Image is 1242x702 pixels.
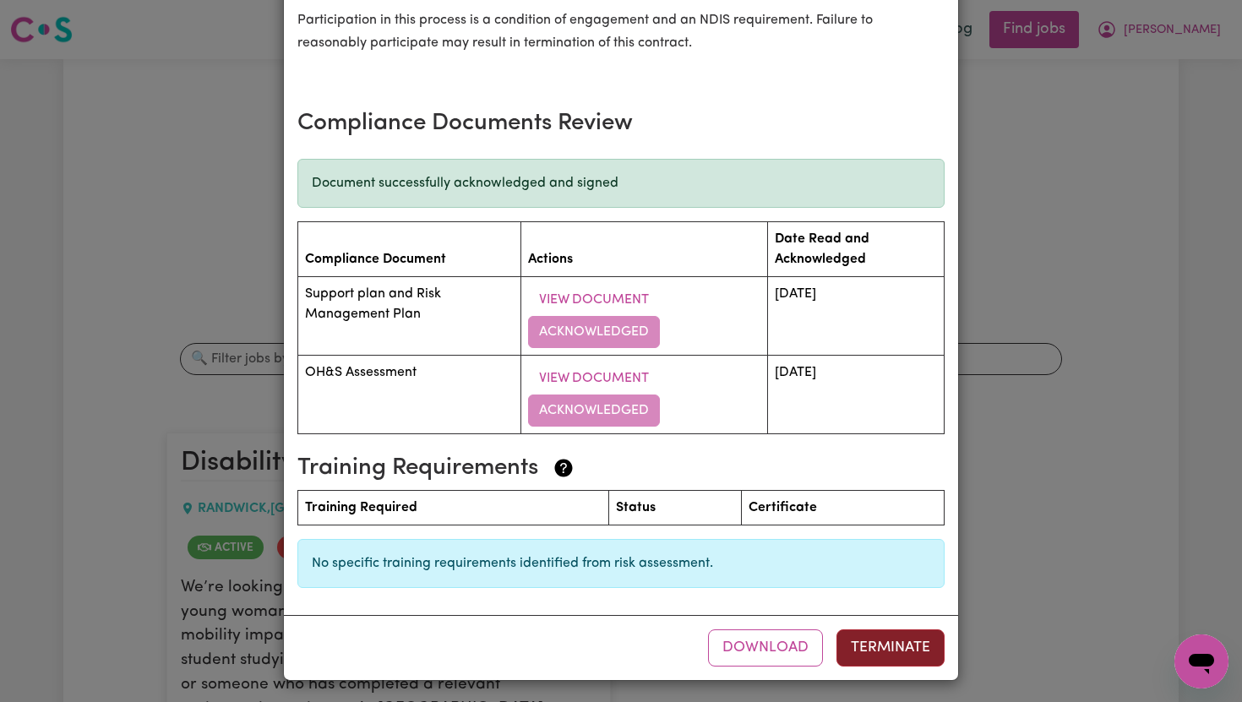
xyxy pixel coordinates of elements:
[297,454,931,483] h3: Training Requirements
[297,110,945,139] h3: Compliance Documents Review
[298,490,609,525] th: Training Required
[608,490,741,525] th: Status
[298,221,521,276] th: Compliance Document
[298,355,521,433] td: OH&S Assessment
[767,355,944,433] td: [DATE]
[767,221,944,276] th: Date Read and Acknowledged
[767,276,944,355] td: [DATE]
[741,490,944,525] th: Certificate
[528,284,660,316] button: View Document
[297,159,945,208] div: Document successfully acknowledged and signed
[1174,634,1228,688] iframe: Button to launch messaging window
[297,539,945,588] div: No specific training requirements identified from risk assessment.
[708,629,823,667] button: Download contract
[528,362,660,395] button: View Document
[836,629,945,667] button: Terminate this contract
[298,276,521,355] td: Support plan and Risk Management Plan
[520,221,767,276] th: Actions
